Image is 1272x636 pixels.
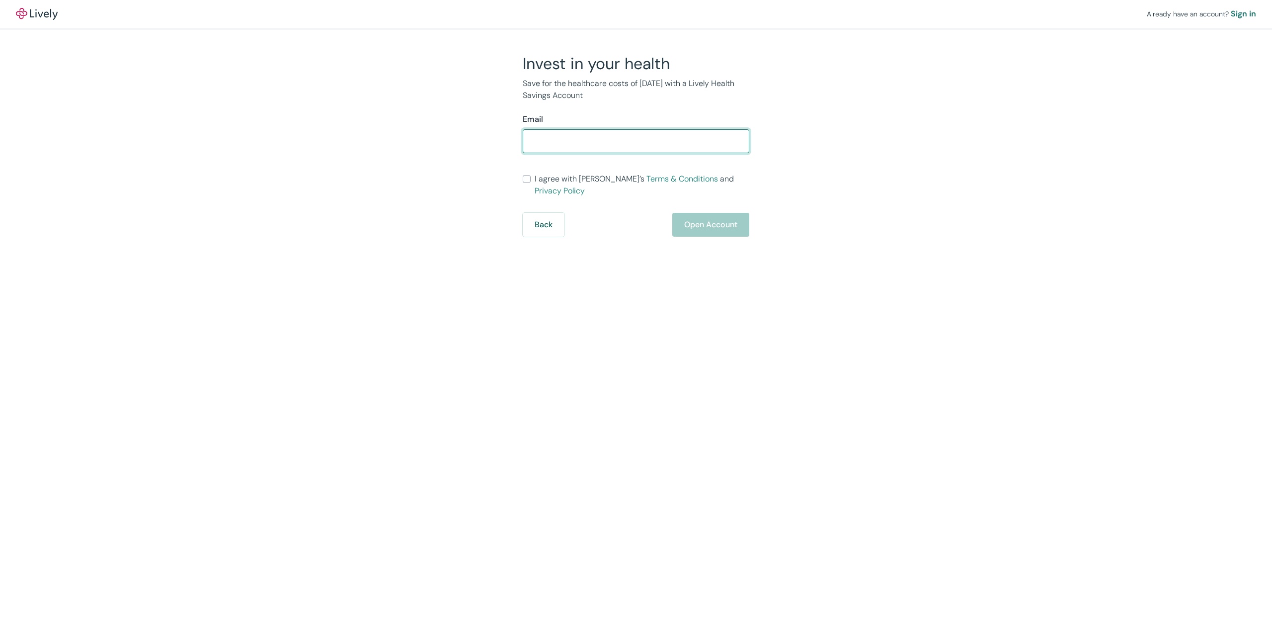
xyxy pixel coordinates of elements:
label: Email [523,113,543,125]
p: Save for the healthcare costs of [DATE] with a Lively Health Savings Account [523,78,749,101]
h2: Invest in your health [523,54,749,74]
span: I agree with [PERSON_NAME]’s and [535,173,749,197]
button: Back [523,213,564,237]
a: Sign in [1231,8,1256,20]
a: Terms & Conditions [646,174,718,184]
div: Already have an account? [1147,8,1256,20]
a: LivelyLively [16,8,58,20]
img: Lively [16,8,58,20]
a: Privacy Policy [535,185,585,196]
